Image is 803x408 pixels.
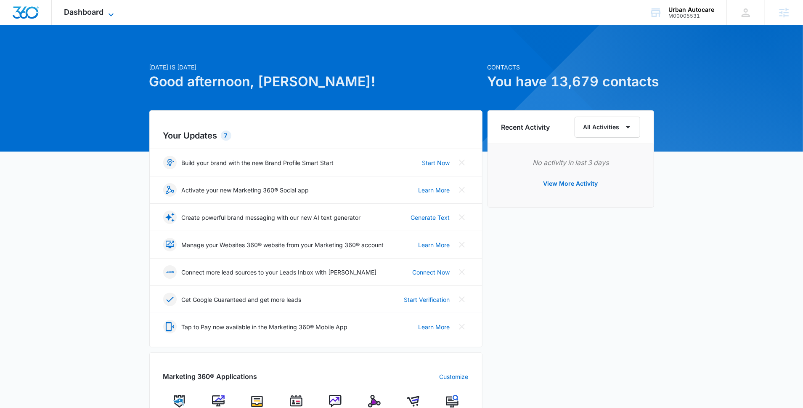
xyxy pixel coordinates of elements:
p: Build your brand with the new Brand Profile Smart Start [182,158,334,167]
button: Close [455,211,469,224]
button: Close [455,265,469,279]
div: 7 [221,131,231,141]
button: Close [455,238,469,251]
a: Learn More [419,186,450,195]
a: Learn More [419,323,450,331]
button: Close [455,293,469,306]
button: Close [455,320,469,333]
div: account name [668,6,714,13]
button: View More Activity [535,173,607,194]
h1: Good afternoon, [PERSON_NAME]! [149,72,482,92]
p: No activity in last 3 days [501,157,640,168]
button: Close [455,183,469,197]
p: Get Google Guaranteed and get more leads [182,295,302,304]
button: All Activities [575,117,640,138]
h2: Marketing 360® Applications [163,371,257,381]
p: Manage your Websites 360® website from your Marketing 360® account [182,240,384,249]
p: [DATE] is [DATE] [149,63,482,72]
h2: Your Updates [163,129,469,142]
p: Create powerful brand messaging with our new AI text generator [182,213,361,222]
h6: Recent Activity [501,122,550,132]
p: Activate your new Marketing 360® Social app [182,186,309,195]
h1: You have 13,679 contacts [488,72,654,92]
p: Connect more lead sources to your Leads Inbox with [PERSON_NAME] [182,268,377,277]
a: Generate Text [411,213,450,222]
a: Connect Now [413,268,450,277]
a: Learn More [419,240,450,249]
a: Customize [440,372,469,381]
a: Start Now [422,158,450,167]
span: Dashboard [64,8,104,16]
div: account id [668,13,714,19]
p: Tap to Pay now available in the Marketing 360® Mobile App [182,323,348,331]
p: Contacts [488,63,654,72]
a: Start Verification [404,295,450,304]
button: Close [455,156,469,169]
